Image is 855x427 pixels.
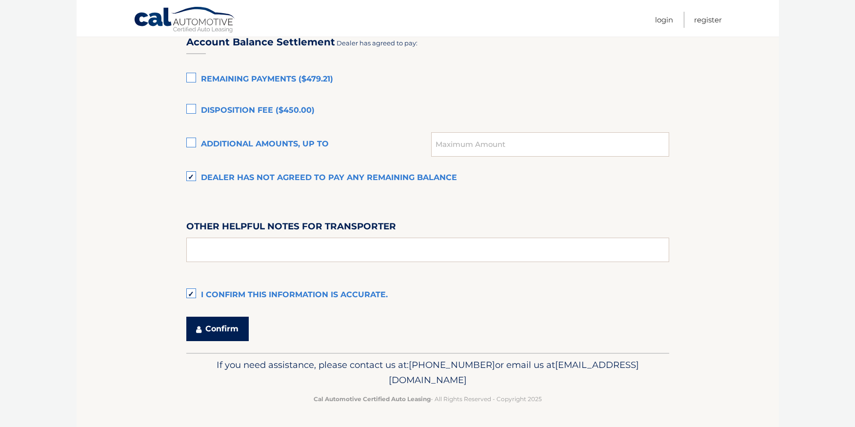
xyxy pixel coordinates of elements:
h3: Account Balance Settlement [186,36,335,48]
a: Cal Automotive [134,6,236,35]
span: Dealer has agreed to pay: [337,39,418,47]
label: Dealer has not agreed to pay any remaining balance [186,168,669,188]
p: - All Rights Reserved - Copyright 2025 [193,394,663,404]
label: Additional amounts, up to [186,135,432,154]
label: Disposition Fee ($450.00) [186,101,669,121]
strong: Cal Automotive Certified Auto Leasing [314,395,431,403]
p: If you need assistance, please contact us at: or email us at [193,357,663,388]
label: Remaining Payments ($479.21) [186,70,669,89]
button: Confirm [186,317,249,341]
a: Register [694,12,722,28]
input: Maximum Amount [431,132,669,157]
a: Login [655,12,673,28]
label: Other helpful notes for transporter [186,219,396,237]
span: [PHONE_NUMBER] [409,359,495,370]
label: I confirm this information is accurate. [186,285,669,305]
